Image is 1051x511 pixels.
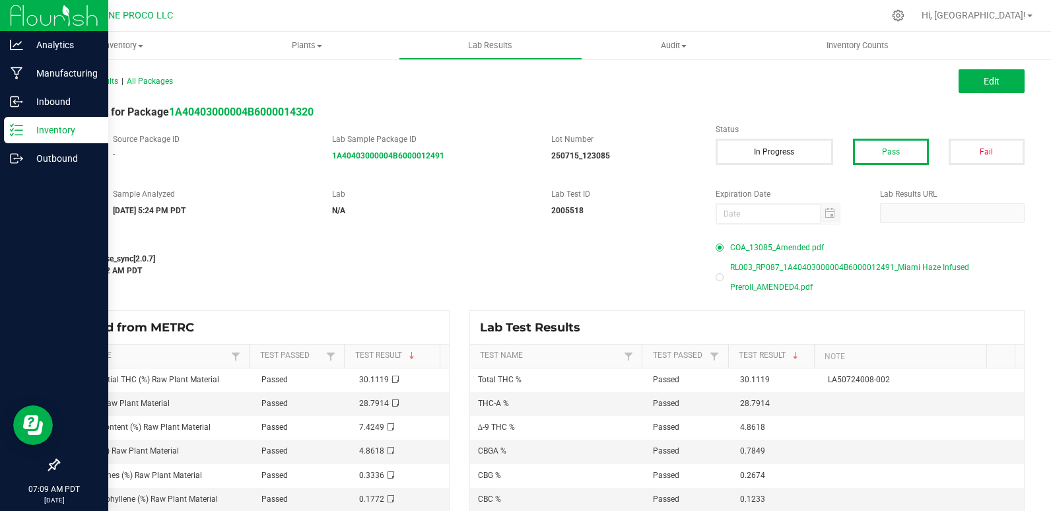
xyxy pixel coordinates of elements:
[478,494,501,504] span: CBC %
[740,399,770,408] span: 28.7914
[949,139,1025,165] button: Fail
[478,471,501,480] span: CBG %
[215,32,399,59] a: Plants
[730,238,824,257] span: COA_13085_Amended.pdf
[228,348,244,364] a: Filter
[359,494,384,504] span: 0.1772
[169,106,314,118] a: 1A40403000004B6000014320
[583,40,765,51] span: Audit
[10,152,23,165] inline-svg: Outbound
[260,351,323,361] a: Test PassedSortable
[67,471,202,480] span: Other Terpenes (%) Raw Plant Material
[551,151,610,160] strong: 250715_123085
[23,65,102,81] p: Manufacturing
[67,446,179,456] span: Δ-9 THC (%) Raw Plant Material
[480,320,590,335] span: Lab Test Results
[359,471,384,480] span: 0.3336
[58,238,696,250] label: Last Modified
[653,494,679,504] span: Passed
[730,257,1025,297] span: RL003_RP087_1A40403000004B6000012491_Miami Haze Infused Preroll_AMENDED4.pdf
[890,9,906,22] div: Manage settings
[653,446,679,456] span: Passed
[67,494,218,504] span: Beta-Caryophyllene (%) Raw Plant Material
[766,32,949,59] a: Inventory Counts
[450,40,530,51] span: Lab Results
[922,10,1026,20] span: Hi, [GEOGRAPHIC_DATA]!
[814,345,986,368] th: Note
[480,351,621,361] a: Test NameSortable
[323,348,339,364] a: Filter
[10,67,23,80] inline-svg: Manufacturing
[984,76,1000,86] span: Edit
[32,32,215,59] a: Inventory
[809,40,906,51] span: Inventory Counts
[332,206,345,215] strong: N/A
[653,471,679,480] span: Passed
[478,399,509,408] span: THC-A %
[113,150,115,159] span: -
[355,351,435,361] a: Test ResultSortable
[740,423,765,432] span: 4.8618
[332,133,531,145] label: Lab Sample Package ID
[880,188,1025,200] label: Lab Results URL
[740,471,765,480] span: 0.2674
[67,375,219,384] span: Total Potential THC (%) Raw Plant Material
[653,351,707,361] a: Test PassedSortable
[359,399,389,408] span: 28.7914
[716,123,1025,135] label: Status
[96,10,173,21] span: DUNE PROCO LLC
[853,139,929,165] button: Pass
[653,375,679,384] span: Passed
[551,188,696,200] label: Lab Test ID
[261,494,288,504] span: Passed
[113,206,186,215] strong: [DATE] 5:24 PM PDT
[23,94,102,110] p: Inbound
[478,446,506,456] span: CBGA %
[6,495,102,505] p: [DATE]
[478,375,522,384] span: Total THC %
[13,405,53,445] iframe: Resource center
[261,446,288,456] span: Passed
[740,446,765,456] span: 0.7849
[399,32,582,59] a: Lab Results
[407,351,417,361] span: Sortable
[69,351,228,361] a: Test NameSortable
[23,37,102,53] p: Analytics
[740,494,765,504] span: 0.1233
[716,188,860,200] label: Expiration Date
[706,348,722,364] a: Filter
[716,244,724,252] form-radio-button: Primary COA
[23,122,102,138] p: Inventory
[67,423,211,432] span: Moisture Content (%) Raw Plant Material
[740,375,770,384] span: 30.1119
[359,446,384,456] span: 4.8618
[10,95,23,108] inline-svg: Inbound
[332,151,444,160] a: 1A40403000004B6000012491
[6,483,102,495] p: 07:09 AM PDT
[359,423,384,432] span: 7.4249
[67,399,170,408] span: THCa (%) Raw Plant Material
[261,399,288,408] span: Passed
[582,32,766,59] a: Audit
[261,471,288,480] span: Passed
[69,320,204,335] span: Synced from METRC
[216,40,398,51] span: Plants
[716,139,833,165] button: In Progress
[58,106,314,118] span: Lab Result for Package
[121,77,123,86] span: |
[653,423,679,432] span: Passed
[113,133,312,145] label: Source Package ID
[32,40,215,51] span: Inventory
[551,206,584,215] strong: 2005518
[621,348,636,364] a: Filter
[790,351,801,361] span: Sortable
[261,375,288,384] span: Passed
[127,77,173,86] span: All Packages
[113,188,312,200] label: Sample Analyzed
[739,351,809,361] a: Test ResultSortable
[653,399,679,408] span: Passed
[10,38,23,51] inline-svg: Analytics
[261,423,288,432] span: Passed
